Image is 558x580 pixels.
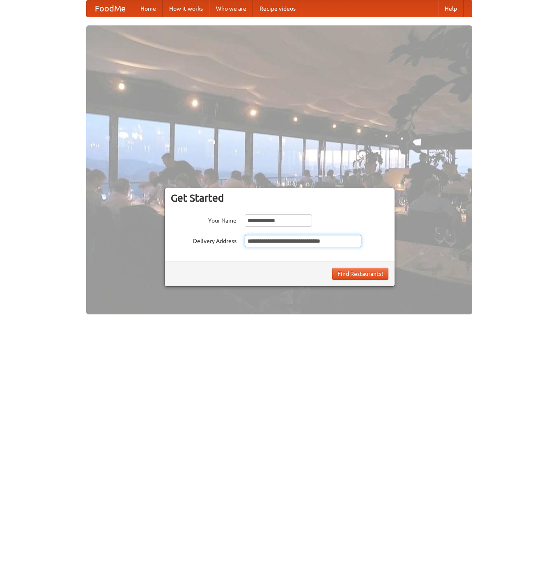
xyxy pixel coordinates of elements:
a: Who we are [209,0,253,17]
label: Delivery Address [171,235,237,245]
a: Recipe videos [253,0,302,17]
a: FoodMe [87,0,134,17]
a: Help [438,0,464,17]
a: Home [134,0,163,17]
h3: Get Started [171,192,388,204]
label: Your Name [171,214,237,225]
a: How it works [163,0,209,17]
button: Find Restaurants! [332,268,388,280]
